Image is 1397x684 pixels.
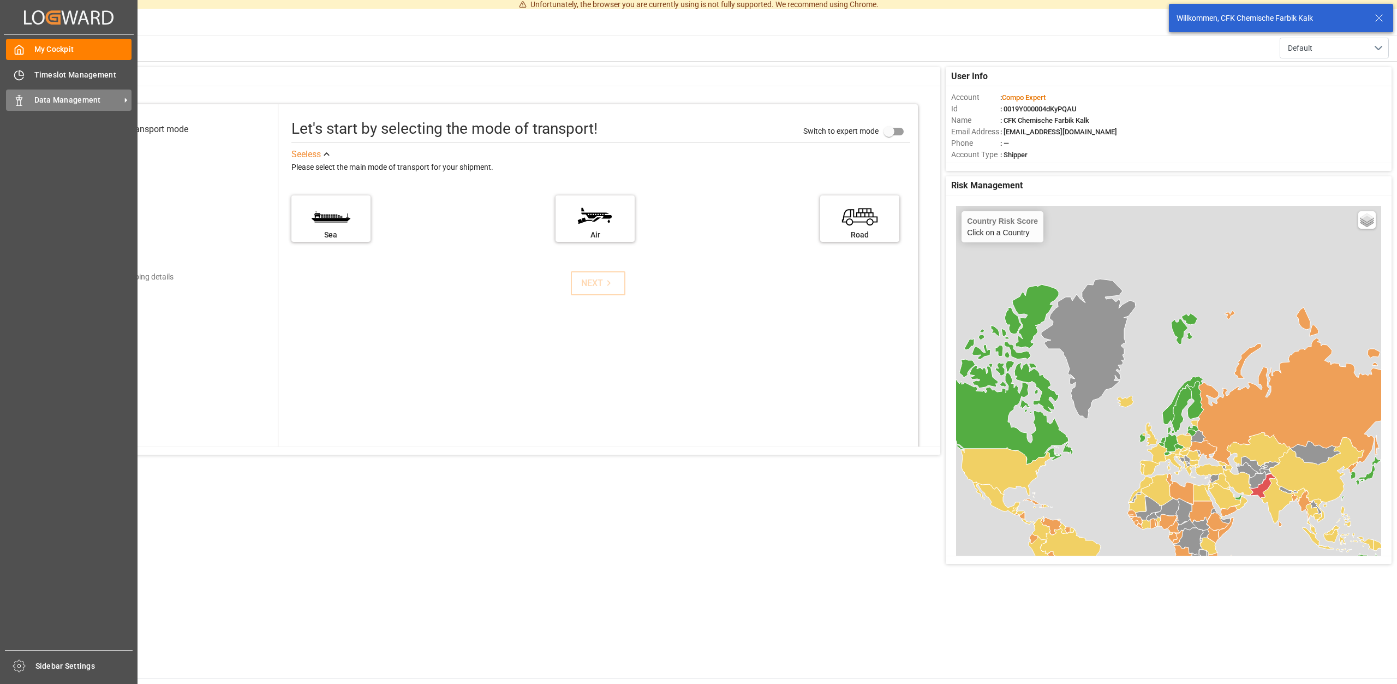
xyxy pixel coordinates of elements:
[297,229,365,241] div: Sea
[34,69,132,81] span: Timeslot Management
[6,39,132,60] a: My Cockpit
[1000,116,1089,124] span: : CFK Chemische Farbik Kalk
[104,123,188,136] div: Select transport mode
[1280,38,1389,58] button: open menu
[291,148,321,161] div: See less
[951,179,1023,192] span: Risk Management
[1000,93,1046,102] span: :
[826,229,894,241] div: Road
[1177,13,1364,24] div: Willkommen, CFK Chemische Farbik Kalk
[951,138,1000,149] span: Phone
[1358,211,1376,229] a: Layers
[34,44,132,55] span: My Cockpit
[1288,43,1312,54] span: Default
[951,126,1000,138] span: Email Address
[951,70,988,83] span: User Info
[951,103,1000,115] span: Id
[967,217,1038,237] div: Click on a Country
[291,117,598,140] div: Let's start by selecting the mode of transport!
[951,115,1000,126] span: Name
[571,271,625,295] button: NEXT
[967,217,1038,225] h4: Country Risk Score
[951,149,1000,160] span: Account Type
[1000,151,1028,159] span: : Shipper
[1000,105,1077,113] span: : 0019Y000004dKyPQAU
[581,277,614,290] div: NEXT
[951,92,1000,103] span: Account
[105,271,174,283] div: Add shipping details
[803,127,879,135] span: Switch to expert mode
[1002,93,1046,102] span: Compo Expert
[6,64,132,85] a: Timeslot Management
[1000,139,1009,147] span: : —
[561,229,629,241] div: Air
[291,161,910,174] div: Please select the main mode of transport for your shipment.
[1000,128,1117,136] span: : [EMAIL_ADDRESS][DOMAIN_NAME]
[34,94,121,106] span: Data Management
[35,661,133,672] span: Sidebar Settings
